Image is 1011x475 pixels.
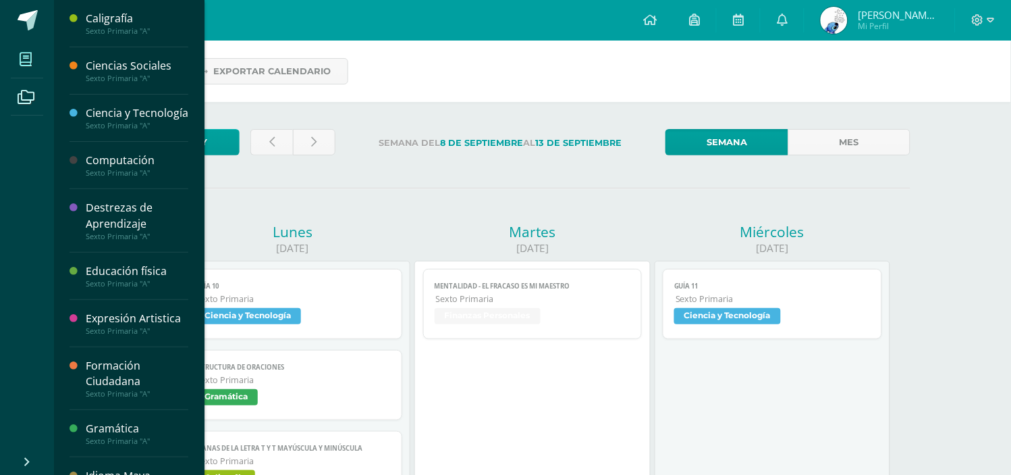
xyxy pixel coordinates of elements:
div: Sexto Primaria "A" [86,121,188,130]
a: Estructura de oracionesSexto PrimariaGramática [183,350,402,420]
div: Sexto Primaria "A" [86,326,188,336]
span: Sexto Primaria [436,293,631,305]
div: [DATE] [175,241,410,255]
a: Ciencias SocialesSexto Primaria "A" [86,58,188,83]
span: Sexto Primaria [676,293,871,305]
div: Martes [414,222,650,241]
span: Sexto Primaria [196,374,391,386]
span: Guía 10 [194,282,391,291]
span: Ciencia y Tecnología [194,308,301,324]
a: Guía 10Sexto PrimariaCiencia y Tecnología [183,269,402,339]
div: Formación Ciudadana [86,358,188,389]
span: Finanzas Personales [435,308,541,324]
div: Computación [86,153,188,168]
div: Miércoles [655,222,890,241]
span: Mentalidad - El Fracaso es mi Maestro [435,282,631,291]
div: Lunes [175,222,410,241]
img: 2f3557b5a2cbc9257661ae254945c66b.png [821,7,848,34]
span: Mi Perfil [858,20,939,32]
a: Formación CiudadanaSexto Primaria "A" [86,358,188,399]
span: PLANAS DE LA LETRA T y t mayúscula y minúscula [194,444,391,453]
strong: 8 de Septiembre [441,138,524,148]
div: Caligrafía [86,11,188,26]
a: CaligrafíaSexto Primaria "A" [86,11,188,36]
div: [DATE] [414,241,650,255]
span: Sexto Primaria [196,293,391,305]
strong: 13 de Septiembre [536,138,622,148]
div: Educación física [86,264,188,279]
span: Ciencia y Tecnología [674,308,781,324]
span: Gramática [194,389,258,405]
a: GramáticaSexto Primaria "A" [86,421,188,446]
div: Sexto Primaria "A" [86,26,188,36]
div: Destrezas de Aprendizaje [86,200,188,231]
a: Expresión ArtisticaSexto Primaria "A" [86,311,188,336]
div: Sexto Primaria "A" [86,168,188,178]
div: Ciencias Sociales [86,58,188,74]
span: Sexto Primaria [196,455,391,467]
div: Sexto Primaria "A" [86,279,188,289]
span: Guía 11 [674,282,871,291]
span: Estructura de oraciones [194,363,391,372]
div: Sexto Primaria "A" [86,232,188,241]
div: Sexto Primaria "A" [86,389,188,399]
a: Ciencia y TecnologíaSexto Primaria "A" [86,105,188,130]
span: Exportar calendario [213,59,331,84]
div: Expresión Artistica [86,311,188,326]
div: [DATE] [655,241,890,255]
a: Semana [665,129,788,155]
div: Ciencia y Tecnología [86,105,188,121]
a: Destrezas de AprendizajeSexto Primaria "A" [86,200,188,241]
div: Gramática [86,421,188,436]
span: [PERSON_NAME][US_STATE] [858,8,939,22]
a: Mes [788,129,910,155]
a: ComputaciónSexto Primaria "A" [86,153,188,178]
label: Semana del al [346,129,655,157]
div: Sexto Primaria "A" [86,74,188,83]
a: Educación físicaSexto Primaria "A" [86,264,188,289]
div: Sexto Primaria "A" [86,436,188,446]
a: Guía 11Sexto PrimariaCiencia y Tecnología [663,269,882,339]
a: Exportar calendario [177,58,348,84]
a: Mentalidad - El Fracaso es mi MaestroSexto PrimariaFinanzas Personales [423,269,643,339]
